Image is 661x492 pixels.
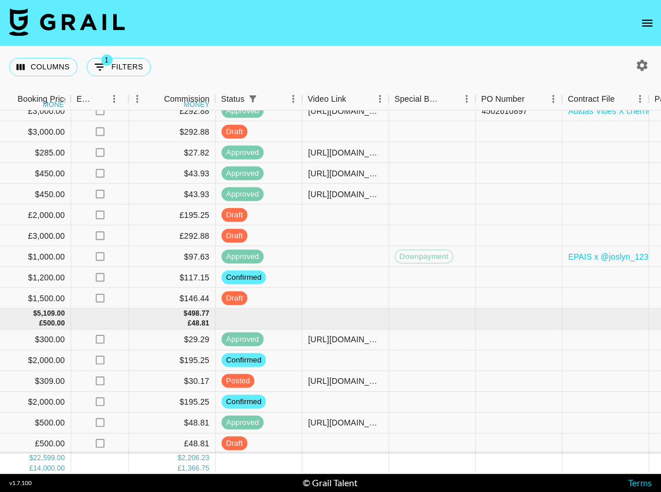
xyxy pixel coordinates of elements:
div: Special Booking Type [389,88,476,110]
div: $ [177,453,181,463]
img: Grail Talent [9,8,125,36]
button: Show filters [87,58,151,76]
button: Menu [458,90,476,108]
div: https://www.tiktok.com/@maduckss/video/7535134528151604536?is_from_webapp=1&sender_device=pc&web_... [308,146,383,158]
span: Downpayment [395,251,452,262]
button: Sort [261,91,277,107]
div: Booking Price [18,88,69,110]
span: draft [221,126,247,137]
span: 1 [101,54,113,66]
div: https://www.tiktok.com/@joslyn_12345678910/video/7548161372513750302?is_from_webapp=1&sender_devi... [308,334,383,345]
span: approved [221,105,263,116]
div: 14,000.00 [33,463,65,473]
div: Video Link [302,88,389,110]
div: Video Link [308,88,347,110]
div: $27.82 [129,142,216,163]
button: open drawer [636,12,659,35]
div: £48.81 [129,433,216,454]
div: $ [33,309,37,319]
span: approved [221,147,263,158]
button: Sort [525,91,541,107]
span: confirmed [221,354,266,365]
span: approved [221,417,263,428]
span: draft [221,438,247,449]
span: posted [221,375,254,386]
div: money [43,101,69,108]
button: Select columns [9,58,77,76]
div: Status [216,88,302,110]
div: $117.15 [129,267,216,288]
span: approved [221,168,263,179]
button: Menu [106,90,123,108]
span: approved [221,334,263,345]
div: £292.88 [129,101,216,121]
div: $ [184,309,188,319]
div: $29.29 [129,329,216,350]
div: Commission [164,88,210,110]
span: confirmed [221,272,266,283]
span: approved [221,251,263,262]
div: $48.81 [129,412,216,433]
div: £ [29,463,33,473]
div: $43.93 [129,184,216,205]
div: £292.88 [129,225,216,246]
div: Special Booking Type [395,88,442,110]
div: £195.25 [129,205,216,225]
div: 5,109.00 [37,309,65,319]
div: PO Number [476,88,562,110]
span: draft [221,293,247,304]
div: Contract File [568,88,615,110]
div: https://www.tiktok.com/@klovoxo/video/7541598012364066062?is_from_webapp=1&sender_device=pc&web_i... [308,188,383,199]
button: Menu [129,90,146,108]
div: https://www.tiktok.com/@klovoxo/video/7540798555607354679?is_from_webapp=1&sender_device=pc&web_i... [308,167,383,179]
span: approved [221,188,263,199]
button: Sort [2,91,18,107]
div: 1 active filter [244,91,261,107]
div: $292.88 [129,121,216,142]
span: confirmed [221,396,266,407]
div: PO Number [481,88,525,110]
button: Show filters [244,91,261,107]
div: money [184,101,210,108]
a: Terms [628,477,652,488]
div: Status [221,88,245,110]
div: 4502610897 [481,105,527,116]
button: Menu [632,90,649,108]
button: Menu [285,90,302,108]
div: https://www.tiktok.com/@maduckss/video/7548204142209010952?is_from_webapp=1&sender_device=pc&web_... [308,375,383,387]
div: Expenses: Remove Commission? [77,88,93,110]
div: $195.25 [129,391,216,412]
div: © Grail Talent [303,477,358,489]
div: $43.93 [129,163,216,184]
div: 22,599.00 [33,453,65,463]
span: draft [221,209,247,220]
div: 48.81 [191,319,209,328]
button: Sort [615,91,631,107]
div: $ [29,453,33,463]
div: Contract File [562,88,649,110]
button: Menu [545,90,562,108]
span: draft [221,230,247,241]
div: https://www.tiktok.com/@cherriecherry_/video/7538850351185759510?is_from_webapp=1&sender_device=p... [308,105,383,116]
button: Sort [442,91,458,107]
div: £ [177,463,181,473]
button: Sort [93,91,109,107]
div: £ [39,319,43,328]
div: v 1.7.100 [9,479,32,487]
div: 498.77 [187,309,209,319]
div: $97.63 [129,246,216,267]
div: 2,206.23 [181,453,209,463]
div: https://www.tiktok.com/@klovoxo/video/7546790179160247566?is_from_webapp=1&sender_device=pc&web_i... [308,417,383,428]
div: $195.25 [129,350,216,371]
div: $30.17 [129,371,216,391]
div: $146.44 [129,288,216,309]
button: Sort [148,91,164,107]
div: 1,366.75 [181,463,209,473]
div: Expenses: Remove Commission? [71,88,129,110]
button: Sort [346,91,362,107]
div: 500.00 [43,319,65,328]
div: £ [187,319,191,328]
button: Menu [372,90,389,108]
